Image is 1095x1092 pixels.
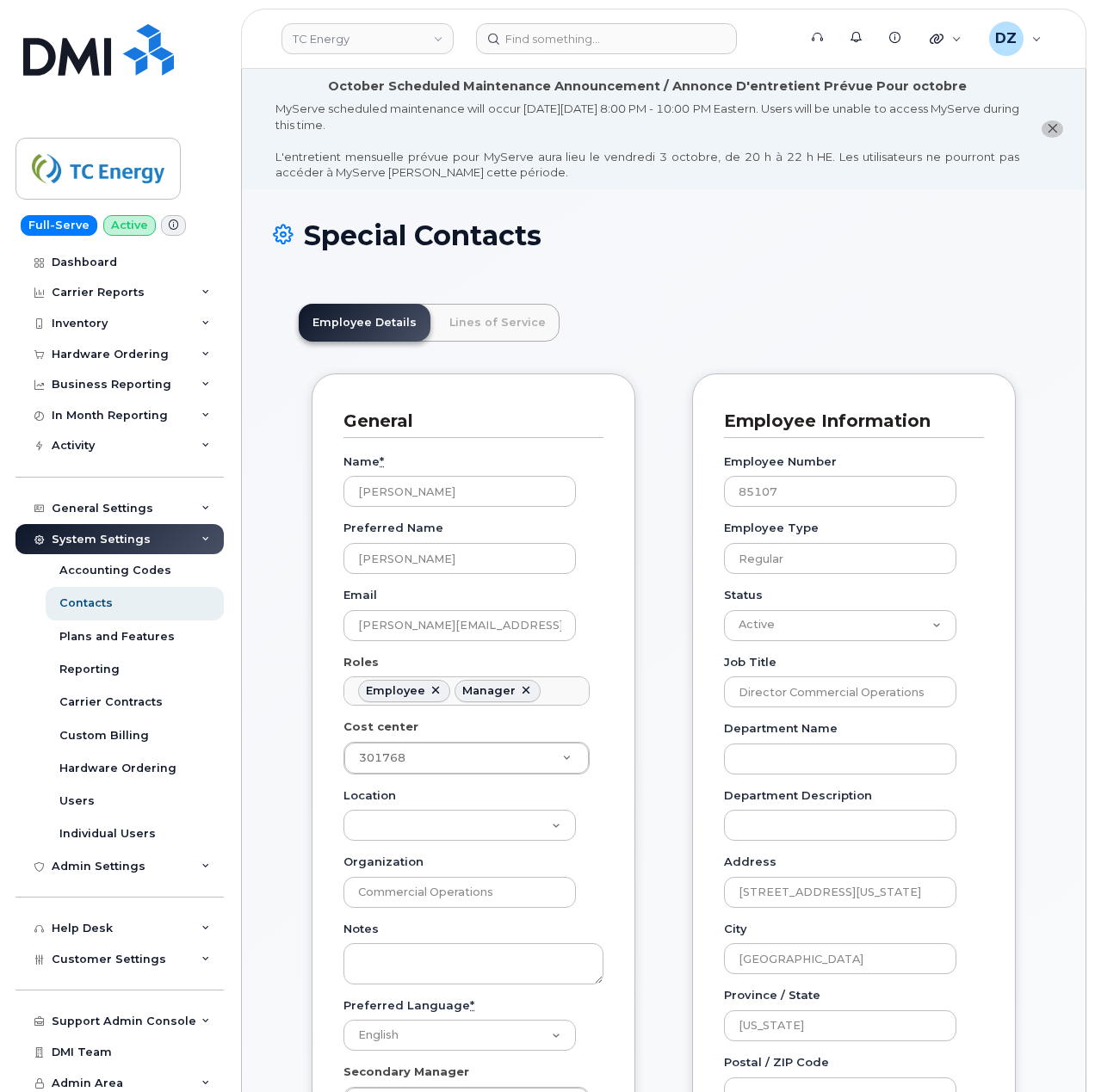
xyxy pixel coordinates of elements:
abbr: required [470,998,474,1012]
button: close notification [1042,120,1063,139]
label: Name [343,453,384,470]
label: Job Title [724,654,776,670]
label: City [724,921,747,937]
label: Employee Type [724,520,819,536]
label: Organization [343,854,424,870]
label: Cost center [343,719,418,735]
iframe: Messenger Launcher [1020,1017,1082,1079]
div: Employee [366,684,425,698]
h3: General [343,410,591,433]
label: Employee Number [724,453,837,470]
label: Department Description [724,787,872,804]
div: Manager [462,684,516,698]
label: Notes [343,921,379,937]
label: Roles [343,654,379,670]
label: Email [343,587,377,603]
label: Postal / ZIP Code [724,1054,829,1070]
label: Department Name [724,720,838,737]
a: Employee Details [299,304,430,342]
label: Preferred Language [343,997,474,1014]
div: October Scheduled Maintenance Announcement / Annonce D'entretient Prévue Pour octobre [328,77,967,96]
label: Preferred Name [343,520,443,536]
label: Address [724,854,776,870]
div: MyServe scheduled maintenance will occur [DATE][DATE] 8:00 PM - 10:00 PM Eastern. Users will be u... [275,101,1019,181]
label: Province / State [724,987,820,1003]
h3: Employee Information [724,410,971,433]
label: Secondary Manager [343,1064,469,1080]
a: 301768 [344,743,589,774]
label: Location [343,787,396,804]
label: Status [724,587,763,603]
span: 301768 [359,751,405,764]
abbr: required [380,454,384,468]
a: Lines of Service [436,304,560,342]
h1: Special Contacts [273,220,1055,250]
